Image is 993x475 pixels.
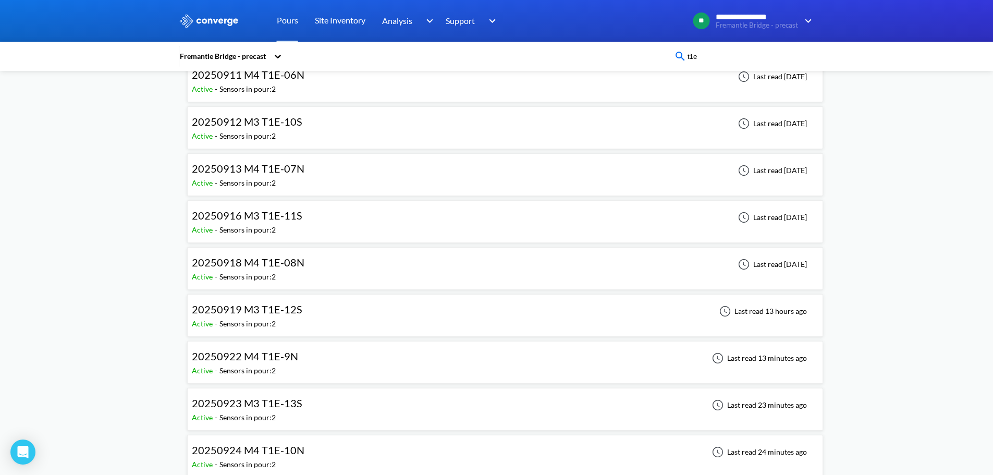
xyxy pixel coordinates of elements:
[382,14,412,27] span: Analysis
[192,444,304,456] span: 20250924 M4 T1E-10N
[446,14,475,27] span: Support
[192,84,215,93] span: Active
[215,319,219,328] span: -
[187,353,823,362] a: 20250922 M4 T1E-9NActive-Sensors in pour:2Last read 13 minutes ago
[192,413,215,422] span: Active
[192,272,215,281] span: Active
[192,350,298,362] span: 20250922 M4 T1E-9N
[192,209,302,222] span: 20250916 M3 T1E-11S
[187,259,823,268] a: 20250918 M4 T1E-08NActive-Sensors in pour:2Last read [DATE]
[215,460,219,469] span: -
[706,399,810,411] div: Last read 23 minutes ago
[732,211,810,224] div: Last read [DATE]
[179,14,239,28] img: logo_ewhite.svg
[192,366,215,375] span: Active
[219,459,276,470] div: Sensors in pour: 2
[192,162,304,175] span: 20250913 M4 T1E-07N
[215,272,219,281] span: -
[192,303,302,315] span: 20250919 M3 T1E-12S
[732,258,810,271] div: Last read [DATE]
[219,318,276,330] div: Sensors in pour: 2
[706,446,810,458] div: Last read 24 minutes ago
[219,365,276,376] div: Sensors in pour: 2
[686,51,813,62] input: Type your pour name
[187,212,823,221] a: 20250916 M3 T1E-11SActive-Sensors in pour:2Last read [DATE]
[732,164,810,177] div: Last read [DATE]
[192,397,302,409] span: 20250923 M3 T1E-13S
[192,460,215,469] span: Active
[215,225,219,234] span: -
[187,306,823,315] a: 20250919 M3 T1E-12SActive-Sensors in pour:2Last read 13 hours ago
[219,271,276,283] div: Sensors in pour: 2
[714,305,810,318] div: Last read 13 hours ago
[219,177,276,189] div: Sensors in pour: 2
[192,178,215,187] span: Active
[732,70,810,83] div: Last read [DATE]
[10,440,35,465] div: Open Intercom Messenger
[482,15,499,27] img: downArrow.svg
[187,118,823,127] a: 20250912 M3 T1E-10SActive-Sensors in pour:2Last read [DATE]
[798,15,815,27] img: downArrow.svg
[706,352,810,364] div: Last read 13 minutes ago
[732,117,810,130] div: Last read [DATE]
[219,412,276,423] div: Sensors in pour: 2
[187,400,823,409] a: 20250923 M3 T1E-13SActive-Sensors in pour:2Last read 23 minutes ago
[219,83,276,95] div: Sensors in pour: 2
[215,413,219,422] span: -
[219,224,276,236] div: Sensors in pour: 2
[192,225,215,234] span: Active
[192,319,215,328] span: Active
[716,21,798,29] span: Fremantle Bridge - precast
[674,50,686,63] img: icon-search-blue.svg
[419,15,436,27] img: downArrow.svg
[215,178,219,187] span: -
[187,447,823,456] a: 20250924 M4 T1E-10NActive-Sensors in pour:2Last read 24 minutes ago
[179,51,268,62] div: Fremantle Bridge - precast
[192,115,302,128] span: 20250912 M3 T1E-10S
[192,68,304,81] span: 20250911 M4 T1E-06N
[215,366,219,375] span: -
[215,84,219,93] span: -
[187,165,823,174] a: 20250913 M4 T1E-07NActive-Sensors in pour:2Last read [DATE]
[192,131,215,140] span: Active
[192,256,304,269] span: 20250918 M4 T1E-08N
[219,130,276,142] div: Sensors in pour: 2
[215,131,219,140] span: -
[187,71,823,80] a: 20250911 M4 T1E-06NActive-Sensors in pour:2Last read [DATE]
